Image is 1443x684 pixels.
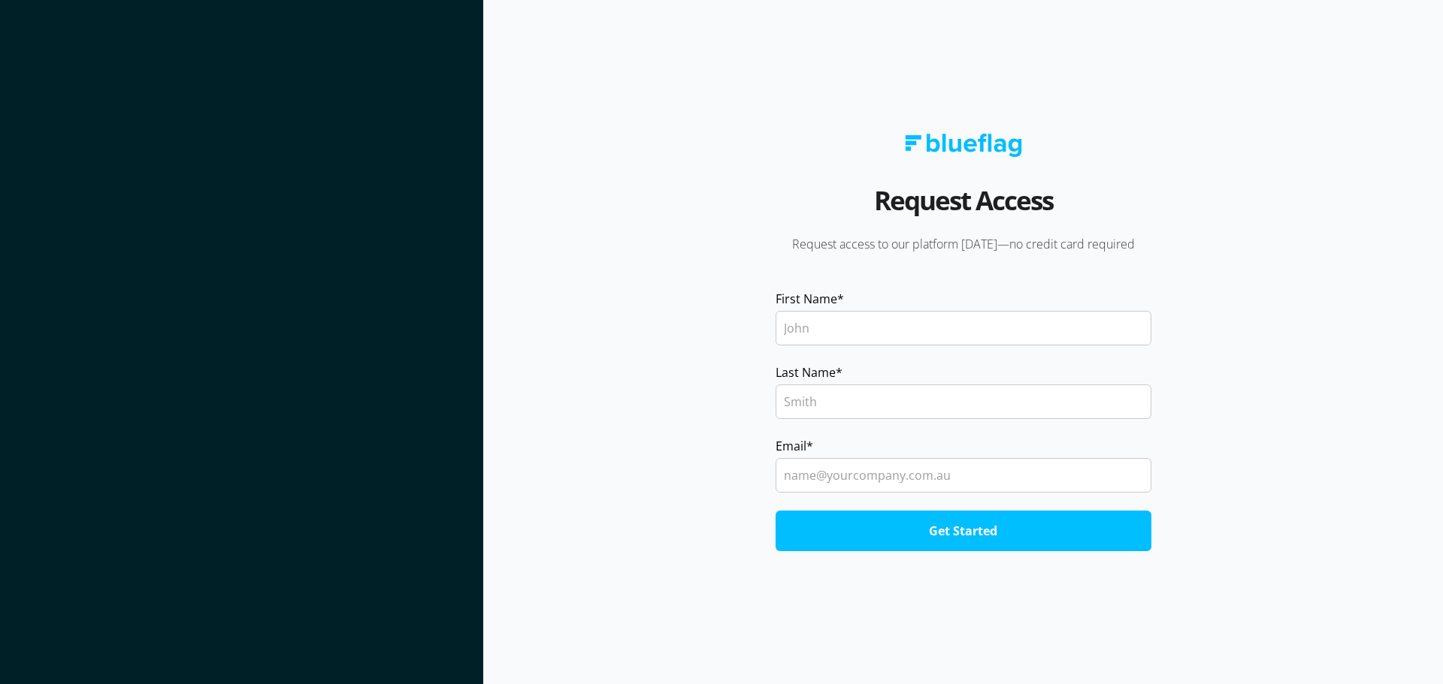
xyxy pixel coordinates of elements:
input: Get Started [776,511,1151,551]
h2: Request Access [874,179,1053,236]
p: Request access to our platform [DATE]—no credit card required [755,236,1172,252]
span: Last Name [776,363,836,381]
span: First Name [776,290,837,308]
input: name@yourcompany.com.au [776,458,1151,493]
span: Email [776,437,806,455]
img: Blue Flag logo [905,134,1022,157]
input: Smith [776,384,1151,419]
input: John [776,311,1151,345]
